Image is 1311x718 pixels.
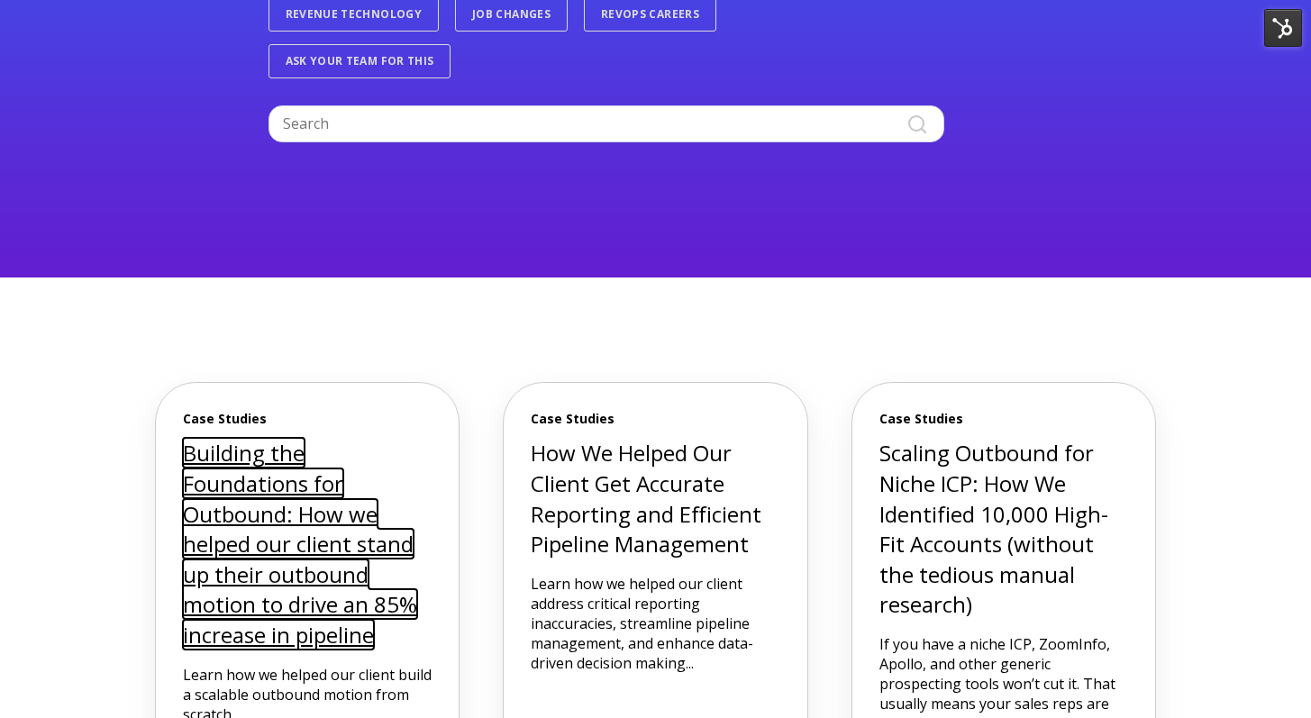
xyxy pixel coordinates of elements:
span: Case Studies [531,410,780,428]
a: Ask Your Team For This [269,44,451,78]
p: Learn how we helped our client address critical reporting inaccuracies, streamline pipeline manag... [531,574,780,673]
a: How We Helped Our Client Get Accurate Reporting and Efficient Pipeline Management [531,438,761,559]
span: Case Studies [879,410,1129,428]
input: Search [269,105,944,141]
img: HubSpot Tools Menu Toggle [1264,9,1302,47]
a: Scaling Outbound for Niche ICP: How We Identified 10,000 High-Fit Accounts (without the tedious m... [879,438,1108,619]
span: Case Studies [183,410,432,428]
a: Building the Foundations for Outbound: How we helped our client stand up their outbound motion to... [183,438,417,650]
